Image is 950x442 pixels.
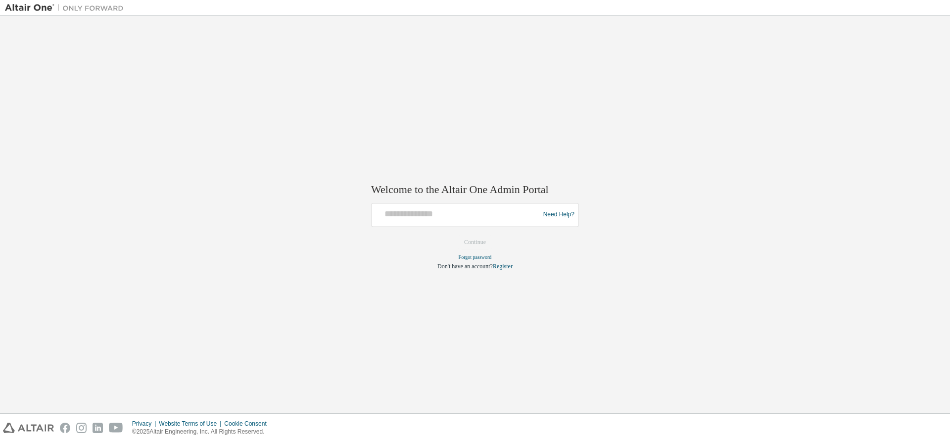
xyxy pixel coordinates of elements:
[93,423,103,433] img: linkedin.svg
[493,263,513,270] a: Register
[132,428,273,436] p: © 2025 Altair Engineering, Inc. All Rights Reserved.
[371,183,579,197] h2: Welcome to the Altair One Admin Portal
[132,420,159,428] div: Privacy
[109,423,123,433] img: youtube.svg
[159,420,224,428] div: Website Terms of Use
[437,263,493,270] span: Don't have an account?
[76,423,87,433] img: instagram.svg
[5,3,129,13] img: Altair One
[459,254,492,260] a: Forgot password
[60,423,70,433] img: facebook.svg
[3,423,54,433] img: altair_logo.svg
[224,420,272,428] div: Cookie Consent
